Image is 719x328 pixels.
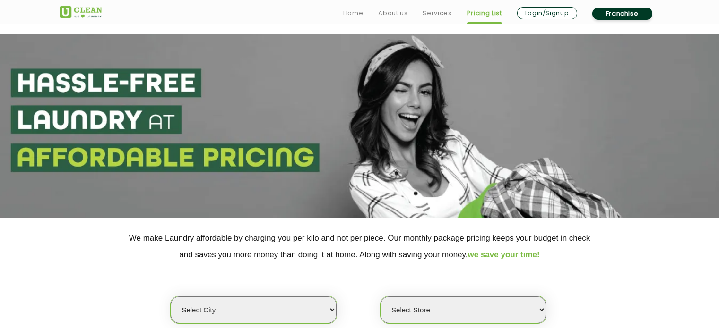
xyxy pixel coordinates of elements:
[468,250,540,259] span: we save your time!
[60,230,660,263] p: We make Laundry affordable by charging you per kilo and not per piece. Our monthly package pricin...
[423,8,451,19] a: Services
[60,6,102,18] img: UClean Laundry and Dry Cleaning
[343,8,364,19] a: Home
[467,8,502,19] a: Pricing List
[517,7,577,19] a: Login/Signup
[378,8,407,19] a: About us
[592,8,652,20] a: Franchise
